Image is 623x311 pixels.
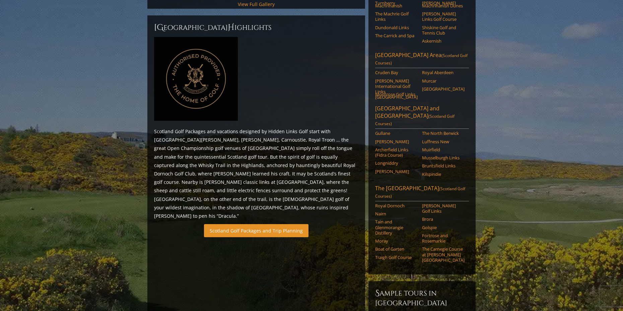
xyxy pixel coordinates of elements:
a: Royal Aberdeen [422,70,465,75]
a: Royal Dornoch [375,203,418,208]
a: Gullane [375,131,418,136]
a: Archerfield Links (Fidra Course) [375,147,418,158]
a: Moray [375,238,418,244]
a: Tain and Glenmorangie Distillery [375,219,418,236]
a: The [GEOGRAPHIC_DATA](Scotland Golf Courses) [375,185,469,201]
a: [GEOGRAPHIC_DATA] Area(Scotland Golf Courses) [375,51,469,68]
a: Askernish [422,38,465,44]
a: [PERSON_NAME] International Golf Links [GEOGRAPHIC_DATA] [375,78,418,100]
span: (Scotland Golf Courses) [375,186,465,199]
a: Cruden Bay [375,70,418,75]
a: Kilspindie [422,171,465,177]
a: Brora [422,216,465,222]
a: Bruntsfield Links [422,163,465,168]
a: Muirfield [422,147,465,152]
a: Boat of Garten [375,246,418,252]
a: [PERSON_NAME] Links Golf Course [422,11,465,22]
a: Fortrose and Rosemarkie [422,233,465,244]
a: [PERSON_NAME] [375,169,418,174]
span: H [228,22,234,33]
h6: Sample Tours in [GEOGRAPHIC_DATA] [375,288,469,308]
a: Luffness New [422,139,465,144]
a: [PERSON_NAME] Golf Links [422,203,465,214]
a: Murcar [422,78,465,84]
a: Machrihanish [375,3,418,8]
a: [PERSON_NAME] [375,139,418,144]
a: Traigh Golf Course [375,255,418,260]
a: The Carrick and Spa [375,33,418,38]
a: [GEOGRAPHIC_DATA] and [GEOGRAPHIC_DATA](Scotland Golf Courses) [375,105,469,129]
a: The North Berwick [422,131,465,136]
a: Shiskine Golf and Tennis Club [422,25,465,36]
a: Longniddry [375,160,418,166]
h2: [GEOGRAPHIC_DATA] ighlights [154,22,358,33]
a: Machrihanish Dunes [422,3,465,8]
a: The Carnegie Course at [PERSON_NAME][GEOGRAPHIC_DATA] [422,246,465,263]
p: Scotland Golf Packages and vacations designed by Hidden Links Golf start with [GEOGRAPHIC_DATA][P... [154,127,358,220]
a: [GEOGRAPHIC_DATA] [422,86,465,92]
a: The Machrie Golf Links [375,11,418,22]
a: Musselburgh Links [422,155,465,160]
a: Dundonald Links [375,25,418,30]
a: Golspie [422,225,465,230]
a: Nairn [375,211,418,216]
a: Scotland Golf Packages and Trip Planning [204,224,308,237]
a: View Full Gallery [238,1,275,7]
a: Montrose Golf Links [375,92,418,97]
